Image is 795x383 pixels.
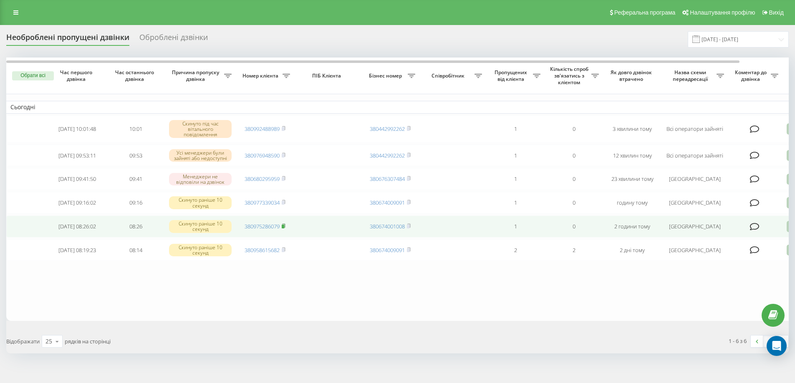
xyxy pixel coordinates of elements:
td: 2 [486,239,545,261]
td: Всі оператори зайняті [661,145,728,167]
td: 1 [486,115,545,143]
td: 1 [486,215,545,238]
td: [GEOGRAPHIC_DATA] [661,215,728,238]
td: 09:41 [106,168,165,190]
td: 23 хвилини тому [603,168,661,190]
span: Коментар до дзвінка [732,69,771,82]
a: 380674001008 [370,223,405,230]
td: 08:26 [106,215,165,238]
td: [DATE] 09:41:50 [48,168,106,190]
td: [GEOGRAPHIC_DATA] [661,192,728,214]
td: 2 дні тому [603,239,661,261]
button: Обрати всі [12,71,54,80]
a: 380975286079 [245,223,280,230]
td: 10:01 [106,115,165,143]
td: 3 хвилини тому [603,115,661,143]
span: Причина пропуску дзвінка [169,69,224,82]
span: Бізнес номер [365,73,408,79]
a: 1 [763,335,776,347]
td: 0 [545,215,603,238]
a: 380674009091 [370,199,405,206]
a: 380442992262 [370,152,405,159]
a: 380442992262 [370,125,405,133]
span: Реферальна програма [614,9,676,16]
td: 0 [545,192,603,214]
div: Скинуто раніше 10 секунд [169,244,232,256]
div: Менеджери не відповіли на дзвінок [169,173,232,185]
span: Пропущених від клієнта [490,69,533,82]
td: 1 [486,145,545,167]
span: Вихід [769,9,784,16]
td: [GEOGRAPHIC_DATA] [661,168,728,190]
td: 09:53 [106,145,165,167]
td: 1 [486,168,545,190]
td: 2 години тому [603,215,661,238]
td: [DATE] 09:16:02 [48,192,106,214]
td: 1 [486,192,545,214]
td: [DATE] 10:01:48 [48,115,106,143]
a: 380977339034 [245,199,280,206]
span: Налаштування профілю [690,9,755,16]
td: 09:16 [106,192,165,214]
span: рядків на сторінці [65,338,111,345]
div: Скинуто під час вітального повідомлення [169,120,232,138]
span: ПІБ Клієнта [301,73,354,79]
div: Оброблені дзвінки [139,33,208,46]
a: 380958615682 [245,246,280,254]
span: Співробітник [424,73,474,79]
div: Усі менеджери були зайняті або недоступні [169,149,232,162]
div: Скинуто раніше 10 секунд [169,220,232,233]
td: [GEOGRAPHIC_DATA] [661,239,728,261]
td: 0 [545,145,603,167]
span: Як довго дзвінок втрачено [610,69,655,82]
td: 2 [545,239,603,261]
td: [DATE] 08:19:23 [48,239,106,261]
td: 0 [545,115,603,143]
div: Необроблені пропущені дзвінки [6,33,129,46]
td: 12 хвилин тому [603,145,661,167]
a: 380976948590 [245,152,280,159]
span: Час першого дзвінка [55,69,100,82]
td: [DATE] 09:53:11 [48,145,106,167]
td: [DATE] 08:26:02 [48,215,106,238]
a: 380992488989 [245,125,280,133]
div: Open Intercom Messenger [767,336,787,356]
a: 380680295959 [245,175,280,183]
div: 1 - 6 з 6 [729,337,747,345]
a: 380676307484 [370,175,405,183]
div: 25 [45,337,52,345]
td: 0 [545,168,603,190]
td: 08:14 [106,239,165,261]
span: Відображати [6,338,40,345]
div: Скинуто раніше 10 секунд [169,196,232,209]
span: Назва схеми переадресації [666,69,717,82]
span: Кількість спроб зв'язатись з клієнтом [549,66,591,85]
span: Час останнього дзвінка [113,69,158,82]
td: Всі оператори зайняті [661,115,728,143]
span: Номер клієнта [240,73,283,79]
a: 380674009091 [370,246,405,254]
td: годину тому [603,192,661,214]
